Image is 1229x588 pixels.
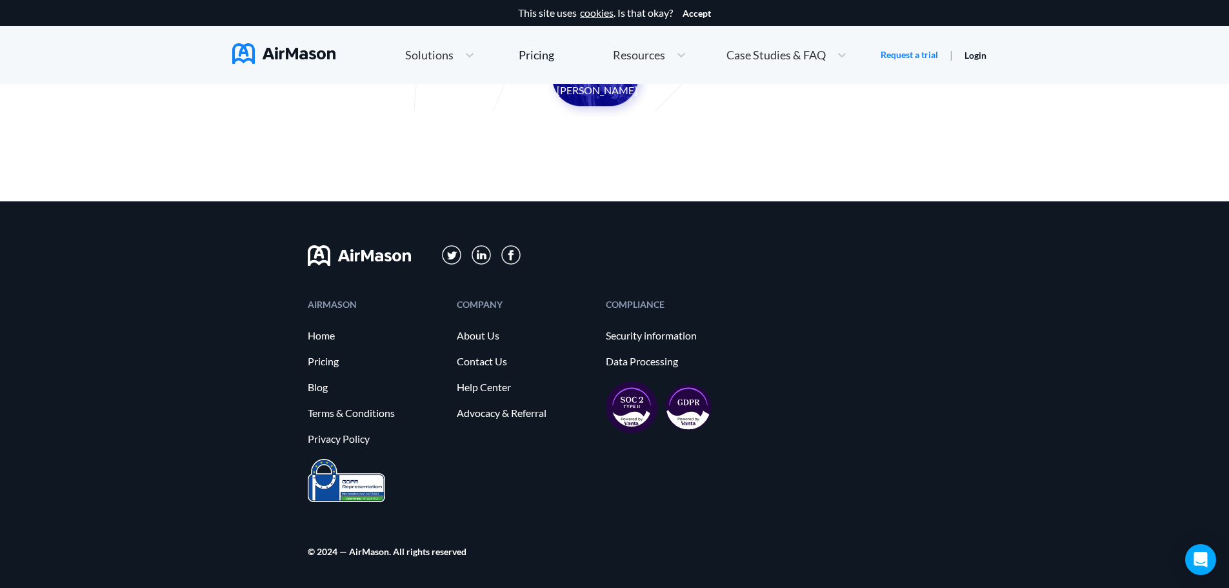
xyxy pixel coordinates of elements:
button: Accept cookies [683,8,711,19]
a: Privacy Policy [308,433,444,445]
a: Contact Us [457,356,593,367]
a: Advocacy & Referral [457,407,593,419]
a: Login [964,50,986,61]
img: prighter-certificate-eu-7c0b0bead1821e86115914626e15d079.png [308,459,385,502]
div: COMPANY [457,300,593,309]
a: Help Center [457,381,593,393]
a: Pricing [308,356,444,367]
a: Blog [308,381,444,393]
img: svg+xml;base64,PHN2ZyB3aWR0aD0iMTYwIiBoZWlnaHQ9IjMyIiB2aWV3Qm94PSIwIDAgMTYwIDMyIiBmaWxsPSJub25lIi... [308,245,411,266]
span: | [950,48,953,61]
div: © 2024 — AirMason. All rights reserved [308,547,466,556]
img: AirMason Logo [232,43,335,64]
a: cookies [580,7,614,19]
img: soc2-17851990f8204ed92eb8cdb2d5e8da73.svg [606,381,657,433]
a: About Us [457,330,593,341]
a: Request a trial [881,48,938,61]
span: Solutions [405,49,454,61]
img: svg+xml;base64,PD94bWwgdmVyc2lvbj0iMS4wIiBlbmNvZGluZz0iVVRGLTgiPz4KPHN2ZyB3aWR0aD0iMzFweCIgaGVpZ2... [472,245,492,265]
div: AIRMASON [308,300,444,309]
a: Data Processing [606,356,742,367]
div: Open Intercom Messenger [1185,544,1216,575]
div: COMPLIANCE [606,300,742,309]
a: Pricing [519,43,554,66]
center: [PERSON_NAME] [557,85,637,96]
span: Resources [613,49,665,61]
img: svg+xml;base64,PD94bWwgdmVyc2lvbj0iMS4wIiBlbmNvZGluZz0iVVRGLTgiPz4KPHN2ZyB3aWR0aD0iMzFweCIgaGVpZ2... [442,245,462,265]
img: svg+xml;base64,PD94bWwgdmVyc2lvbj0iMS4wIiBlbmNvZGluZz0iVVRGLTgiPz4KPHN2ZyB3aWR0aD0iMzBweCIgaGVpZ2... [501,245,521,265]
a: Home [308,330,444,341]
a: Security information [606,330,742,341]
div: Pricing [519,49,554,61]
img: gdpr-98ea35551734e2af8fd9405dbdaf8c18.svg [665,384,712,431]
a: Terms & Conditions [308,407,444,419]
span: Case Studies & FAQ [726,49,826,61]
